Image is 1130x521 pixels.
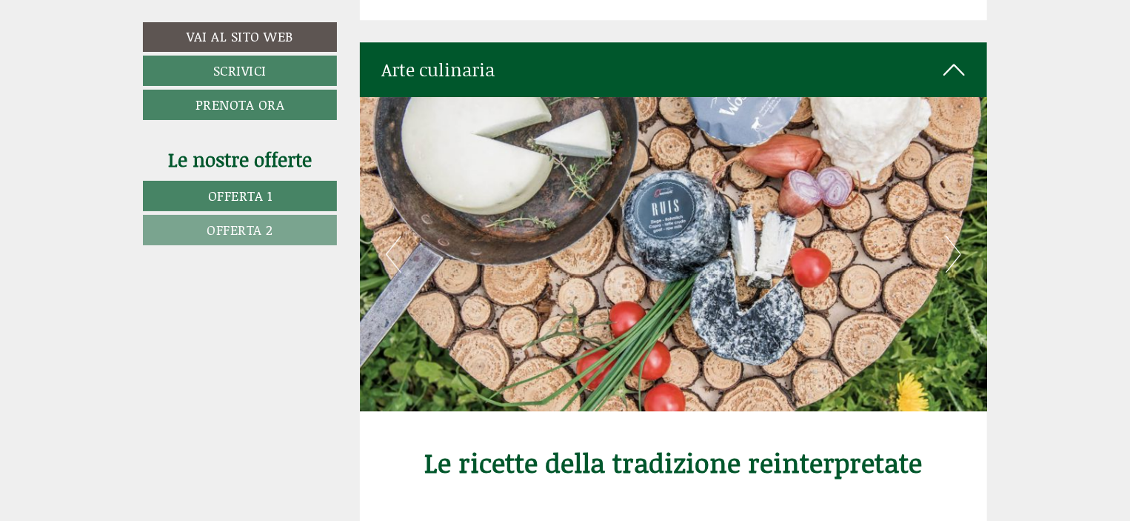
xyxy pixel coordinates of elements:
[208,186,273,205] span: Offerta 1
[946,236,961,273] button: Next
[143,22,337,52] a: Vai al sito web
[143,90,337,120] a: Prenota ora
[207,220,273,239] span: Offerta 2
[360,42,988,97] div: Arte culinaria
[382,448,966,507] h1: Le ricette della tradizione reinterpretate
[143,56,337,86] a: Scrivici
[386,236,401,273] button: Previous
[143,146,337,173] div: Le nostre offerte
